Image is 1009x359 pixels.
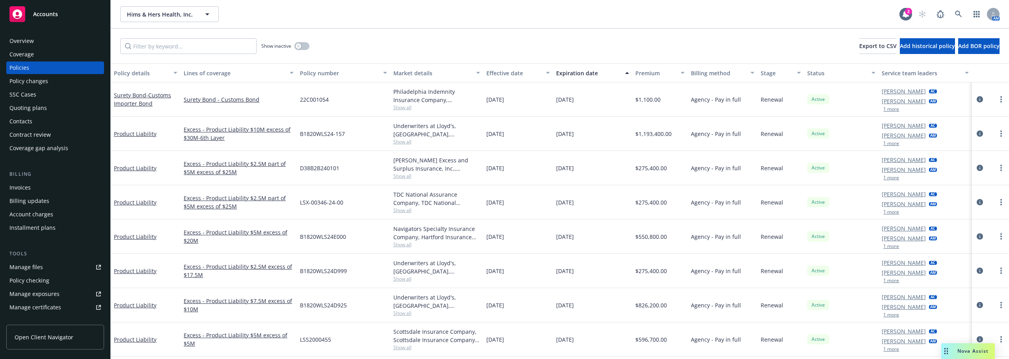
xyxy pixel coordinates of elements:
[996,335,1006,344] a: more
[975,266,985,275] a: circleInformation
[9,221,56,234] div: Installment plans
[486,164,504,172] span: [DATE]
[393,173,480,179] span: Show all
[6,35,104,47] a: Overview
[883,107,899,112] button: 1 more
[635,267,667,275] span: $275,400.00
[975,335,985,344] a: circleInformation
[761,95,783,104] span: Renewal
[9,102,47,114] div: Quoting plans
[996,300,1006,310] a: more
[691,301,741,309] span: Agency - Pay in full
[486,95,504,104] span: [DATE]
[810,233,826,240] span: Active
[996,129,1006,138] a: more
[810,301,826,309] span: Active
[810,96,826,103] span: Active
[6,250,104,258] div: Tools
[184,125,294,142] a: Excess - Product Liability $10M excess of $30M-6th Layer
[691,267,741,275] span: Agency - Pay in full
[6,170,104,178] div: Billing
[957,348,989,354] span: Nova Assist
[6,61,104,74] a: Policies
[556,95,574,104] span: [DATE]
[958,38,1000,54] button: Add BOR policy
[486,335,504,344] span: [DATE]
[996,163,1006,173] a: more
[111,63,181,82] button: Policy details
[975,232,985,241] a: circleInformation
[883,244,899,249] button: 1 more
[184,297,294,313] a: Excess - Product Liability $7.5M excess of $10M
[810,164,826,171] span: Active
[6,48,104,61] a: Coverage
[184,95,294,104] a: Surety Bond - Customs Bond
[882,293,926,301] a: [PERSON_NAME]
[6,115,104,128] a: Contacts
[9,128,51,141] div: Contract review
[951,6,966,22] a: Search
[969,6,985,22] a: Switch app
[975,95,985,104] a: circleInformation
[556,164,574,172] span: [DATE]
[761,335,783,344] span: Renewal
[393,138,480,145] span: Show all
[9,61,29,74] div: Policies
[9,35,34,47] div: Overview
[114,336,156,343] a: Product Liability
[184,331,294,348] a: Excess - Product Liability $5M excess of $5M
[184,262,294,279] a: Excess - Product Liability $2.5M excess of $17.5M
[635,335,667,344] span: $596,700.00
[883,278,899,283] button: 1 more
[6,128,104,141] a: Contract review
[635,198,667,206] span: $275,400.00
[905,7,912,14] div: 2
[996,266,1006,275] a: more
[810,130,826,137] span: Active
[996,232,1006,241] a: more
[882,166,926,174] a: [PERSON_NAME]
[635,164,667,172] span: $275,400.00
[184,194,294,210] a: Excess - Product Liability $2.5M part of $5M excess of $25M
[556,267,574,275] span: [DATE]
[691,164,741,172] span: Agency - Pay in full
[691,233,741,241] span: Agency - Pay in full
[114,164,156,172] a: Product Liability
[635,69,676,77] div: Premium
[300,233,346,241] span: B1820WLS24E000
[882,156,926,164] a: [PERSON_NAME]
[691,198,741,206] span: Agency - Pay in full
[9,261,43,273] div: Manage files
[9,274,49,287] div: Policy checking
[810,336,826,343] span: Active
[914,6,930,22] a: Start snowing
[483,63,553,82] button: Effective date
[300,95,329,104] span: 22C001054
[883,175,899,180] button: 1 more
[807,69,867,77] div: Status
[859,42,897,50] span: Export to CSV
[6,75,104,87] a: Policy changes
[184,160,294,176] a: Excess - Product Liability $2.5M part of $5M excess of $25M
[761,267,783,275] span: Renewal
[9,115,32,128] div: Contacts
[941,343,995,359] button: Nova Assist
[6,301,104,314] a: Manage certificates
[127,10,195,19] span: Hims & Hers Health, Inc.
[114,69,169,77] div: Policy details
[761,233,783,241] span: Renewal
[635,233,667,241] span: $550,800.00
[486,233,504,241] span: [DATE]
[6,288,104,300] a: Manage exposures
[882,69,960,77] div: Service team leaders
[882,121,926,130] a: [PERSON_NAME]
[261,43,291,49] span: Show inactive
[9,48,34,61] div: Coverage
[33,11,58,17] span: Accounts
[393,344,480,351] span: Show all
[883,210,899,214] button: 1 more
[810,267,826,274] span: Active
[556,301,574,309] span: [DATE]
[390,63,483,82] button: Market details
